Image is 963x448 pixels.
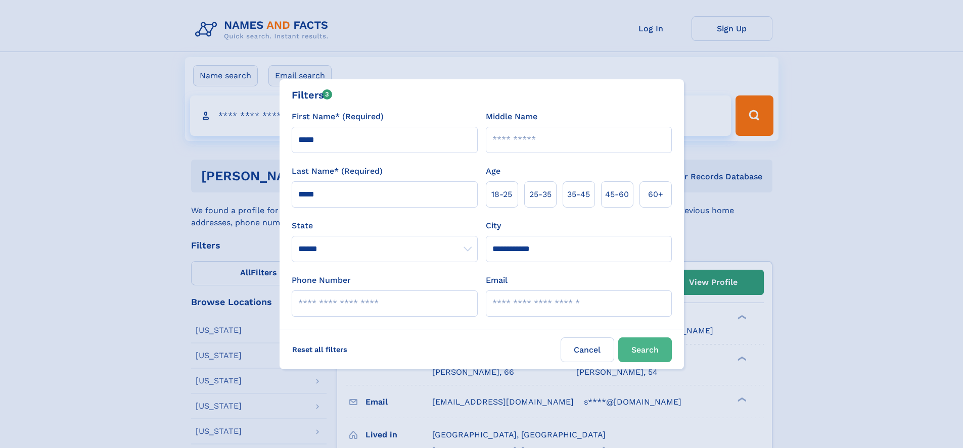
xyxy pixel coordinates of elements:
[491,188,512,201] span: 18‑25
[486,111,537,123] label: Middle Name
[292,274,351,286] label: Phone Number
[529,188,552,201] span: 25‑35
[292,87,333,103] div: Filters
[292,165,383,177] label: Last Name* (Required)
[292,220,478,232] label: State
[605,188,629,201] span: 45‑60
[486,165,500,177] label: Age
[561,337,614,362] label: Cancel
[486,274,508,286] label: Email
[486,220,501,232] label: City
[648,188,663,201] span: 60+
[567,188,590,201] span: 35‑45
[618,337,672,362] button: Search
[286,337,354,362] label: Reset all filters
[292,111,384,123] label: First Name* (Required)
